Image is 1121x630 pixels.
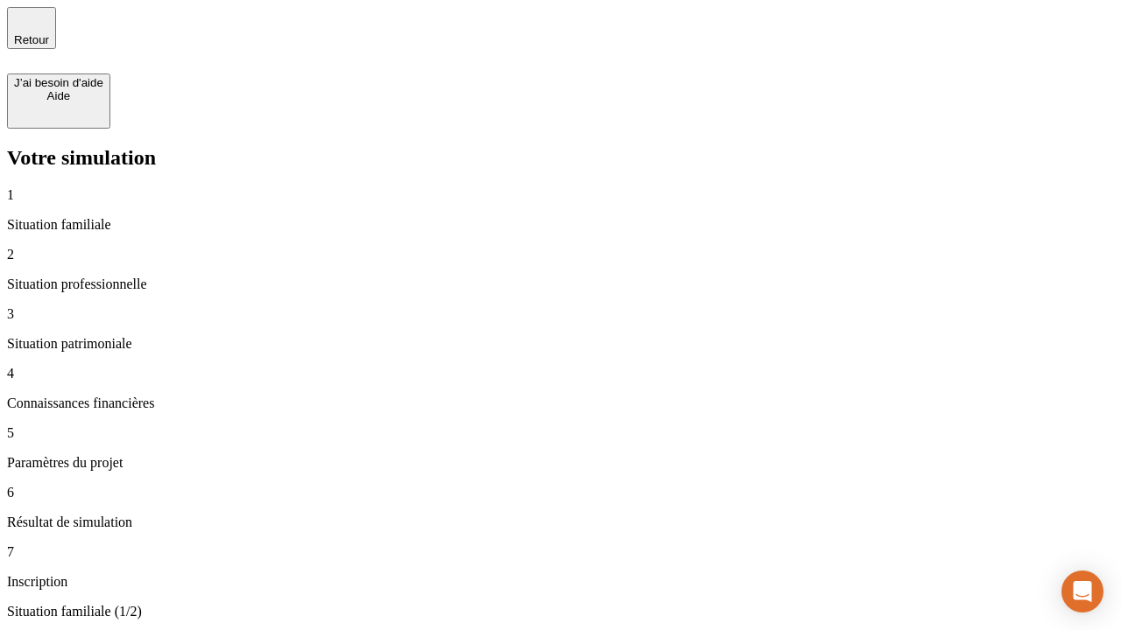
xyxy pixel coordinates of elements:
[7,336,1114,352] p: Situation patrimoniale
[7,574,1114,590] p: Inscription
[7,604,1114,619] p: Situation familiale (1/2)
[1061,570,1103,612] div: Open Intercom Messenger
[7,187,1114,203] p: 1
[14,89,103,102] div: Aide
[7,146,1114,170] h2: Votre simulation
[7,217,1114,233] p: Situation familiale
[14,33,49,46] span: Retour
[7,73,110,129] button: J’ai besoin d'aideAide
[7,544,1114,560] p: 7
[7,425,1114,441] p: 5
[7,455,1114,471] p: Paramètres du projet
[7,485,1114,500] p: 6
[7,247,1114,262] p: 2
[14,76,103,89] div: J’ai besoin d'aide
[7,395,1114,411] p: Connaissances financières
[7,366,1114,381] p: 4
[7,514,1114,530] p: Résultat de simulation
[7,276,1114,292] p: Situation professionnelle
[7,306,1114,322] p: 3
[7,7,56,49] button: Retour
